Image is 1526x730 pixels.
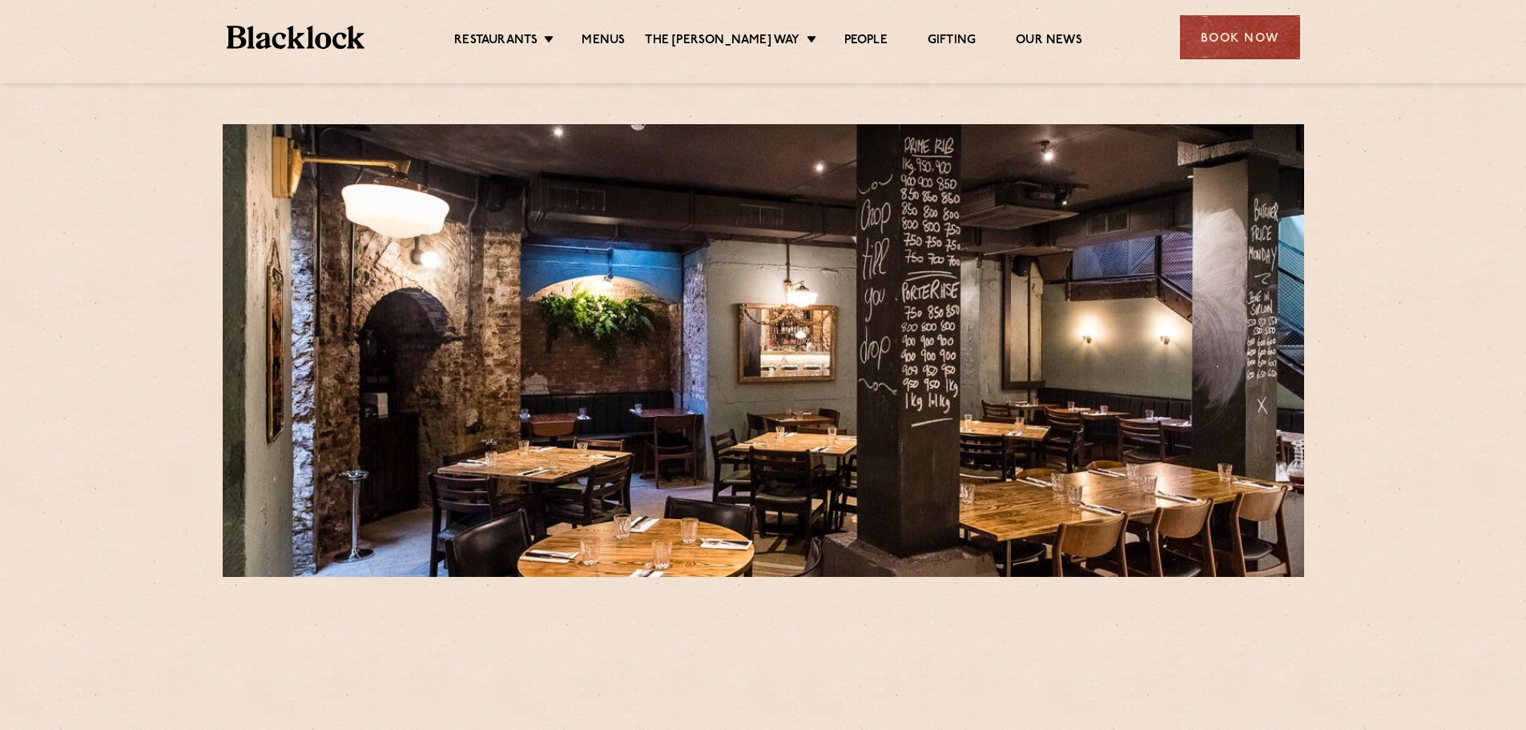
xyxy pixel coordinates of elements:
[582,33,625,50] a: Menus
[227,26,365,49] img: BL_Textured_Logo-footer-cropped.svg
[1180,15,1300,59] div: Book Now
[645,33,799,50] a: The [PERSON_NAME] Way
[844,33,888,50] a: People
[1016,33,1082,50] a: Our News
[454,33,538,50] a: Restaurants
[928,33,976,50] a: Gifting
